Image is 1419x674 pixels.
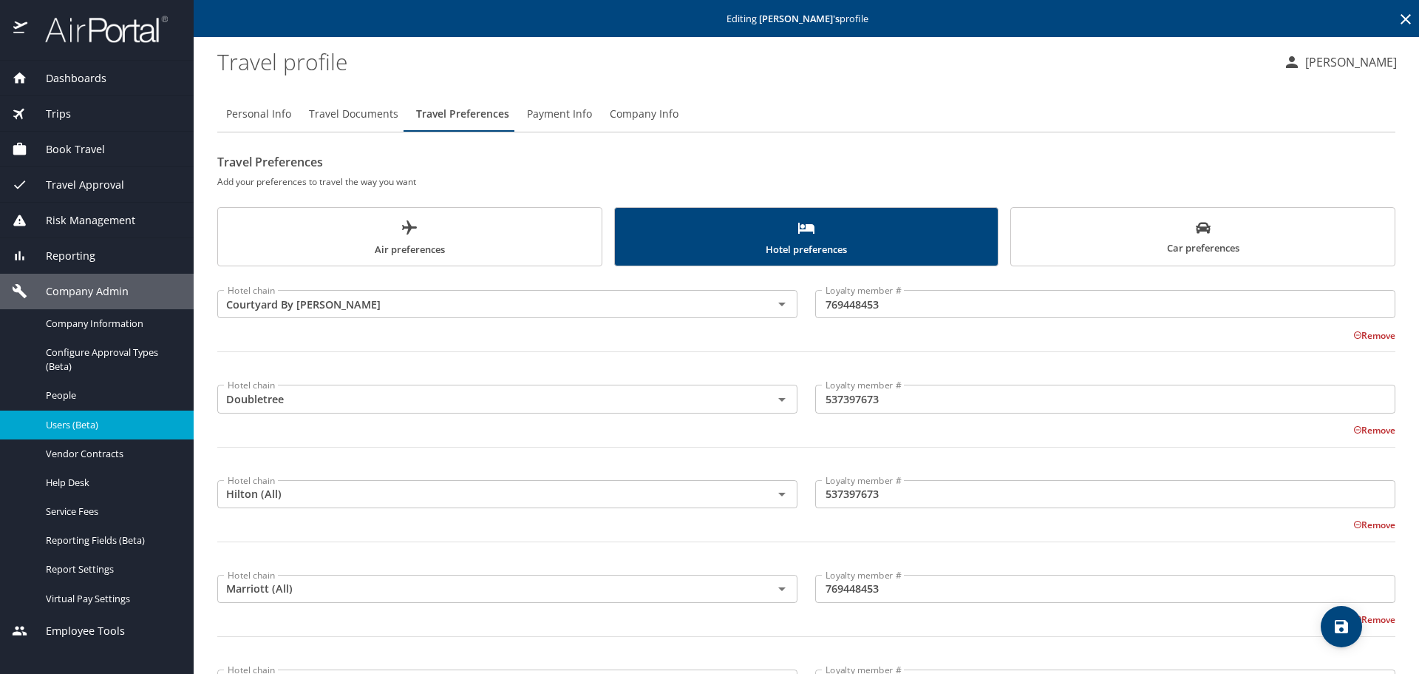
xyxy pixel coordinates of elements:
button: save [1321,606,1362,647]
span: Company Admin [27,283,129,300]
span: Dashboards [27,70,106,87]
img: icon-airportal.png [13,15,29,44]
button: Remove [1353,424,1395,437]
h6: Add your preferences to travel the way you want [217,174,1395,189]
div: Profile [217,96,1395,132]
h2: Travel Preferences [217,150,1395,174]
span: Trips [27,106,71,122]
button: Remove [1353,519,1395,531]
span: Reporting [27,248,95,264]
span: Employee Tools [27,623,125,639]
span: Air preferences [227,219,593,258]
button: [PERSON_NAME] [1277,49,1403,75]
span: Configure Approval Types (Beta) [46,346,176,374]
span: Car preferences [1020,220,1386,257]
span: Virtual Pay Settings [46,592,176,606]
button: Open [772,389,792,410]
span: Travel Approval [27,177,124,193]
h1: Travel profile [217,38,1271,84]
span: Book Travel [27,141,105,158]
span: Hotel preferences [624,219,990,258]
input: Select a hotel chain [222,389,749,408]
button: Open [772,484,792,505]
span: Travel Preferences [416,105,509,124]
p: [PERSON_NAME] [1301,53,1397,71]
span: Service Fees [46,505,176,519]
span: Help Desk [46,476,176,490]
input: Select a hotel chain [222,579,749,599]
input: Select a hotel chain [222,294,749,314]
span: Vendor Contracts [46,447,176,461]
span: Personal Info [226,105,291,124]
button: Open [772,579,792,599]
button: Remove [1353,329,1395,342]
input: Select a hotel chain [222,485,749,504]
span: Payment Info [527,105,592,124]
span: Report Settings [46,562,176,576]
strong: [PERSON_NAME] 's [759,12,840,25]
span: Users (Beta) [46,418,176,432]
span: People [46,388,176,402]
p: Editing profile [198,14,1415,24]
span: Risk Management [27,212,135,229]
button: Open [772,294,792,314]
img: airportal-logo.png [29,15,168,44]
div: scrollable force tabs example [217,207,1395,266]
span: Reporting Fields (Beta) [46,533,176,547]
span: Company Info [610,105,678,124]
span: Travel Documents [309,105,398,124]
button: Remove [1353,613,1395,626]
span: Company Information [46,317,176,331]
